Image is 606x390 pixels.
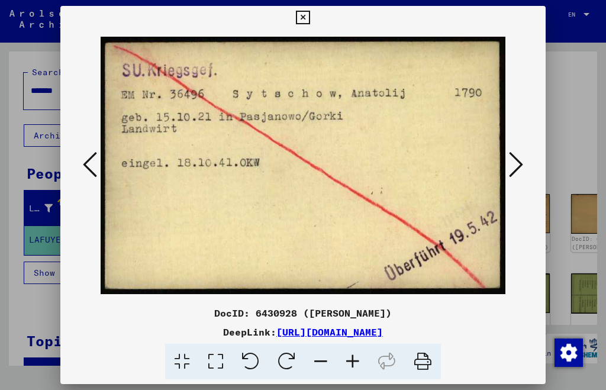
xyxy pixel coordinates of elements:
[60,325,545,339] div: DeepLink:
[554,338,582,366] div: Change consent
[60,306,545,320] div: DocID: 6430928 ([PERSON_NAME])
[276,326,383,338] a: [URL][DOMAIN_NAME]
[101,30,505,301] img: 002.jpg
[555,339,583,367] img: Change consent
